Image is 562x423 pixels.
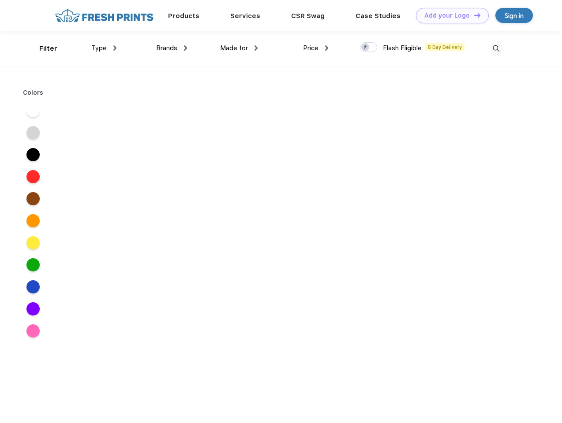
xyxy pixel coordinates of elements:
img: DT [474,13,480,18]
div: Add your Logo [424,12,470,19]
img: fo%20logo%202.webp [52,8,156,23]
a: Products [168,12,199,20]
span: Made for [220,44,248,52]
div: Sign in [505,11,524,21]
div: Filter [39,44,57,54]
span: Brands [156,44,177,52]
a: CSR Swag [291,12,325,20]
span: Price [303,44,318,52]
img: dropdown.png [184,45,187,51]
span: 5 Day Delivery [425,43,465,51]
img: dropdown.png [255,45,258,51]
img: desktop_search.svg [489,41,503,56]
span: Flash Eligible [383,44,422,52]
a: Services [230,12,260,20]
img: dropdown.png [325,45,328,51]
div: Colors [16,88,50,97]
img: dropdown.png [113,45,116,51]
span: Type [91,44,107,52]
a: Sign in [495,8,533,23]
